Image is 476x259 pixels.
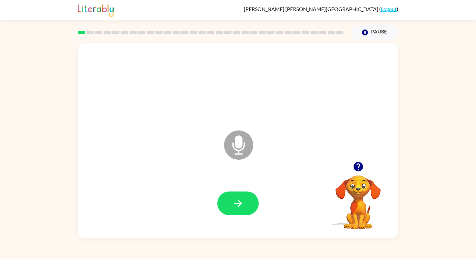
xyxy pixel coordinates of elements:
[351,25,398,40] button: Pause
[244,6,398,12] div: ( )
[326,165,391,230] video: Your browser must support playing .mp4 files to use Literably. Please try using another browser.
[381,6,397,12] a: Logout
[244,6,379,12] span: [PERSON_NAME] [PERSON_NAME][GEOGRAPHIC_DATA]
[78,3,114,17] img: Literably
